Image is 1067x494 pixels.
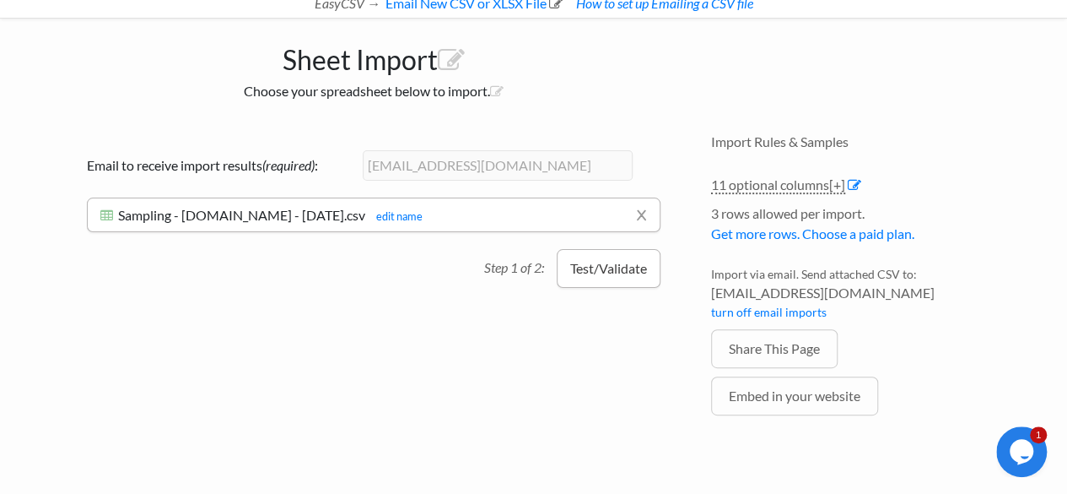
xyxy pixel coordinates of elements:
label: Email to receive import results : [87,155,357,176]
a: Embed in your website [711,377,878,415]
h2: Choose your spreadsheet below to import. [70,83,677,99]
a: x [636,198,647,231]
a: 11 optional columns[+] [711,176,845,194]
li: Import via email. Send attached CSV to: [711,265,998,329]
h4: Import Rules & Samples [711,133,998,149]
p: Step 1 of 2: [484,249,557,278]
input: example@gmail.com [363,150,633,181]
h1: Sheet Import [70,35,677,76]
li: 3 rows allowed per import. [711,204,998,252]
button: Test/Validate [557,249,660,288]
iframe: chat widget [996,426,1050,477]
a: Get more rows. Choose a paid plan. [711,225,914,242]
a: Share This Page [711,329,838,368]
span: [EMAIL_ADDRESS][DOMAIN_NAME] [711,283,998,303]
a: edit name [368,209,423,223]
i: (required) [262,157,315,173]
a: turn off email imports [711,305,827,319]
span: [+] [829,176,845,193]
span: Sampling - [DOMAIN_NAME] - [DATE].csv [118,207,365,223]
